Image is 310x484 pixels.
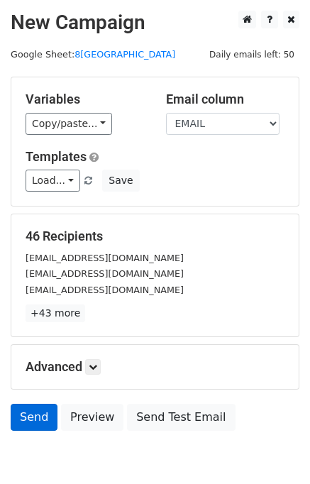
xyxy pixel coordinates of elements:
a: Daily emails left: 50 [204,49,299,60]
small: [EMAIL_ADDRESS][DOMAIN_NAME] [26,285,184,295]
a: Preview [61,404,123,431]
a: Send Test Email [127,404,235,431]
a: Templates [26,149,87,164]
small: [EMAIL_ADDRESS][DOMAIN_NAME] [26,268,184,279]
h5: Variables [26,92,145,107]
h2: New Campaign [11,11,299,35]
a: Send [11,404,57,431]
h5: 46 Recipients [26,229,284,244]
h5: Advanced [26,359,284,375]
a: 8[GEOGRAPHIC_DATA] [74,49,175,60]
small: Google Sheet: [11,49,175,60]
a: Load... [26,170,80,192]
span: Daily emails left: 50 [204,47,299,62]
h5: Email column [166,92,285,107]
a: Copy/paste... [26,113,112,135]
iframe: Chat Widget [239,416,310,484]
div: 聊天小工具 [239,416,310,484]
button: Save [102,170,139,192]
small: [EMAIL_ADDRESS][DOMAIN_NAME] [26,253,184,263]
a: +43 more [26,304,85,322]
